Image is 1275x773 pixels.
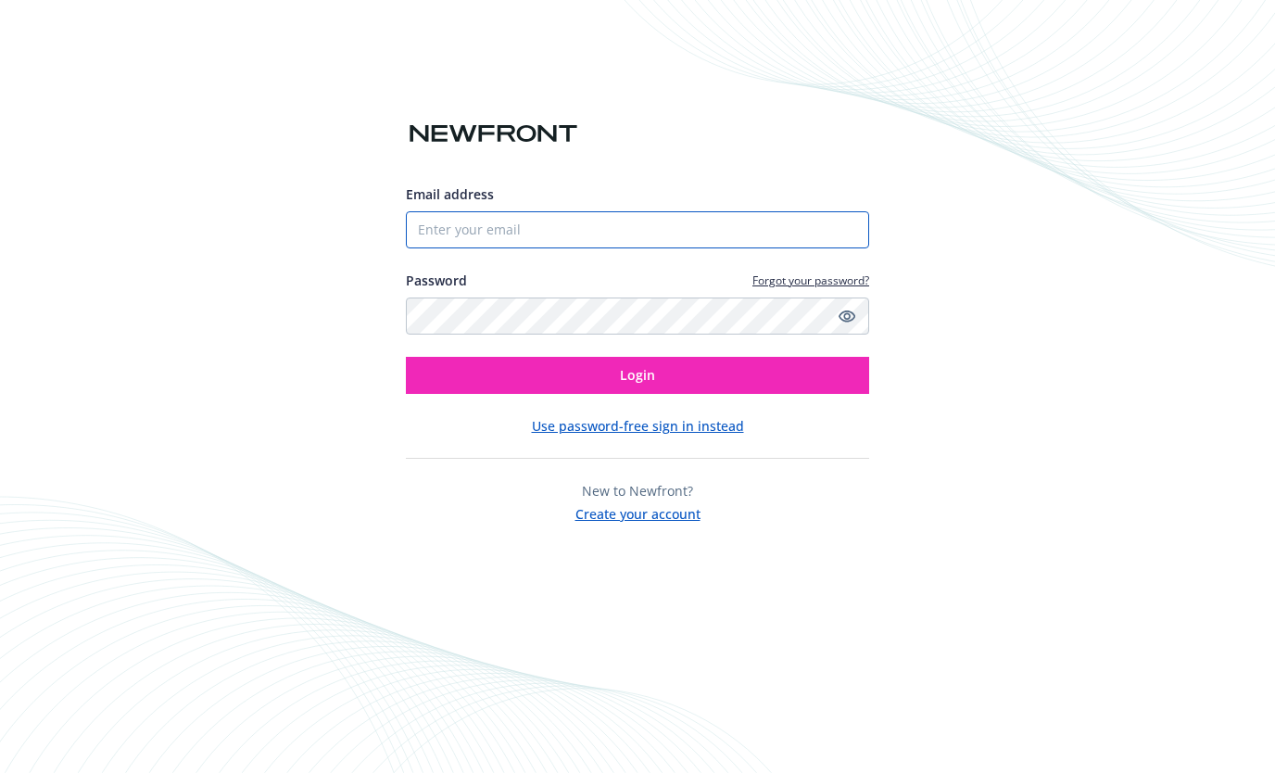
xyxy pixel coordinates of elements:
[752,272,869,288] a: Forgot your password?
[406,185,494,203] span: Email address
[406,118,581,150] img: Newfront logo
[836,305,858,327] a: Show password
[582,482,693,500] span: New to Newfront?
[532,416,744,436] button: Use password-free sign in instead
[406,298,869,335] input: Enter your password
[620,366,655,384] span: Login
[575,501,701,524] button: Create your account
[406,271,467,290] label: Password
[406,211,869,248] input: Enter your email
[406,357,869,394] button: Login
